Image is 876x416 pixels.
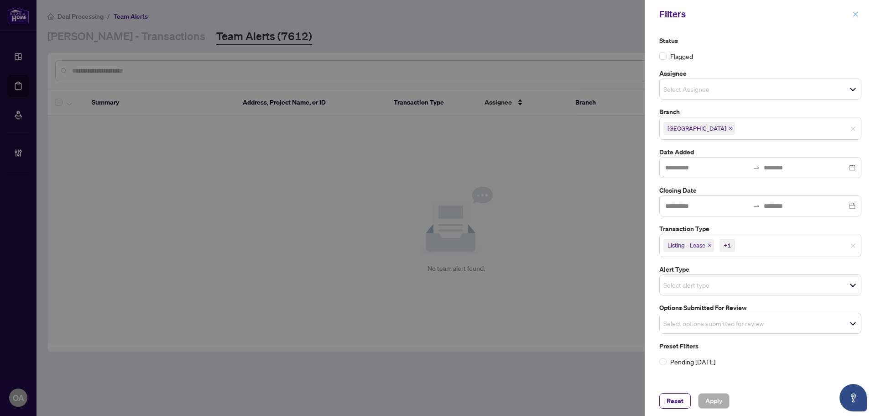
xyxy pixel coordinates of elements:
span: close [850,243,856,248]
label: Transaction Type [659,224,861,234]
div: Filters [659,7,850,21]
button: Open asap [839,384,867,411]
span: close [850,126,856,132]
div: +1 [724,241,731,250]
span: [GEOGRAPHIC_DATA] [667,124,726,133]
label: Branch [659,107,861,117]
span: close [707,243,712,247]
button: Apply [698,393,730,409]
label: Status [659,36,861,46]
label: Preset Filters [659,341,861,351]
label: Date Added [659,147,861,157]
span: Listing - Lease [663,239,714,252]
span: to [753,164,760,171]
span: to [753,202,760,210]
span: close [728,126,733,131]
label: Options Submitted for Review [659,303,861,313]
span: swap-right [753,202,760,210]
button: Reset [659,393,691,409]
label: Assignee [659,68,861,79]
span: close [852,11,859,17]
label: Alert Type [659,264,861,274]
span: Pending [DATE] [667,357,719,367]
span: swap-right [753,164,760,171]
label: Closing Date [659,185,861,195]
span: Ottawa [663,122,735,135]
span: Listing - Lease [667,241,705,250]
span: Flagged [670,51,693,61]
span: Reset [667,394,683,408]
